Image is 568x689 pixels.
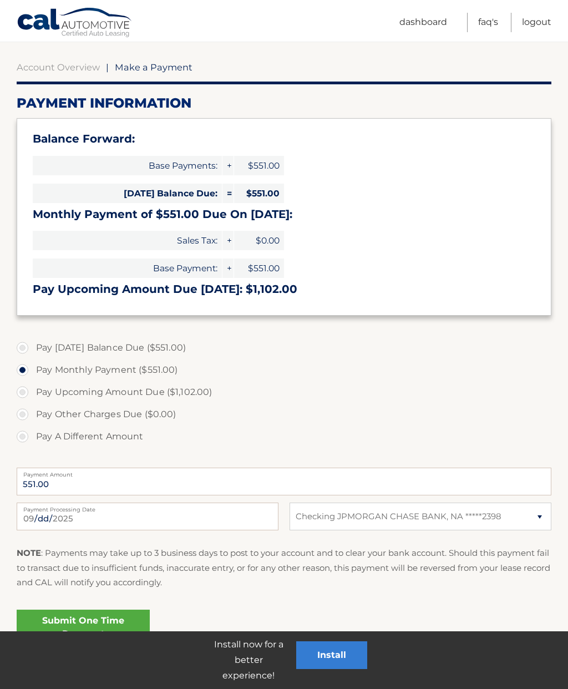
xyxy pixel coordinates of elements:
[17,546,551,590] p: : Payments may take up to 3 business days to post to your account and to clear your bank account....
[17,610,150,645] a: Submit One Time Payment
[201,637,296,683] p: Install now for a better experience!
[222,184,234,203] span: =
[33,259,222,278] span: Base Payment:
[115,62,192,73] span: Make a Payment
[33,156,222,175] span: Base Payments:
[33,231,222,250] span: Sales Tax:
[222,259,234,278] span: +
[17,425,551,448] label: Pay A Different Amount
[222,156,234,175] span: +
[17,95,551,112] h2: Payment Information
[33,282,535,296] h3: Pay Upcoming Amount Due [DATE]: $1,102.00
[399,13,447,32] a: Dashboard
[522,13,551,32] a: Logout
[17,62,100,73] a: Account Overview
[17,503,278,530] input: Payment Date
[17,359,551,381] label: Pay Monthly Payment ($551.00)
[17,468,551,477] label: Payment Amount
[17,503,278,511] label: Payment Processing Date
[234,231,284,250] span: $0.00
[17,381,551,403] label: Pay Upcoming Amount Due ($1,102.00)
[17,337,551,359] label: Pay [DATE] Balance Due ($551.00)
[17,468,551,495] input: Payment Amount
[17,403,551,425] label: Pay Other Charges Due ($0.00)
[296,641,367,669] button: Install
[33,184,222,203] span: [DATE] Balance Due:
[478,13,498,32] a: FAQ's
[17,7,133,39] a: Cal Automotive
[234,259,284,278] span: $551.00
[234,184,284,203] span: $551.00
[17,548,41,558] strong: NOTE
[33,207,535,221] h3: Monthly Payment of $551.00 Due On [DATE]:
[234,156,284,175] span: $551.00
[33,132,535,146] h3: Balance Forward:
[222,231,234,250] span: +
[106,62,109,73] span: |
